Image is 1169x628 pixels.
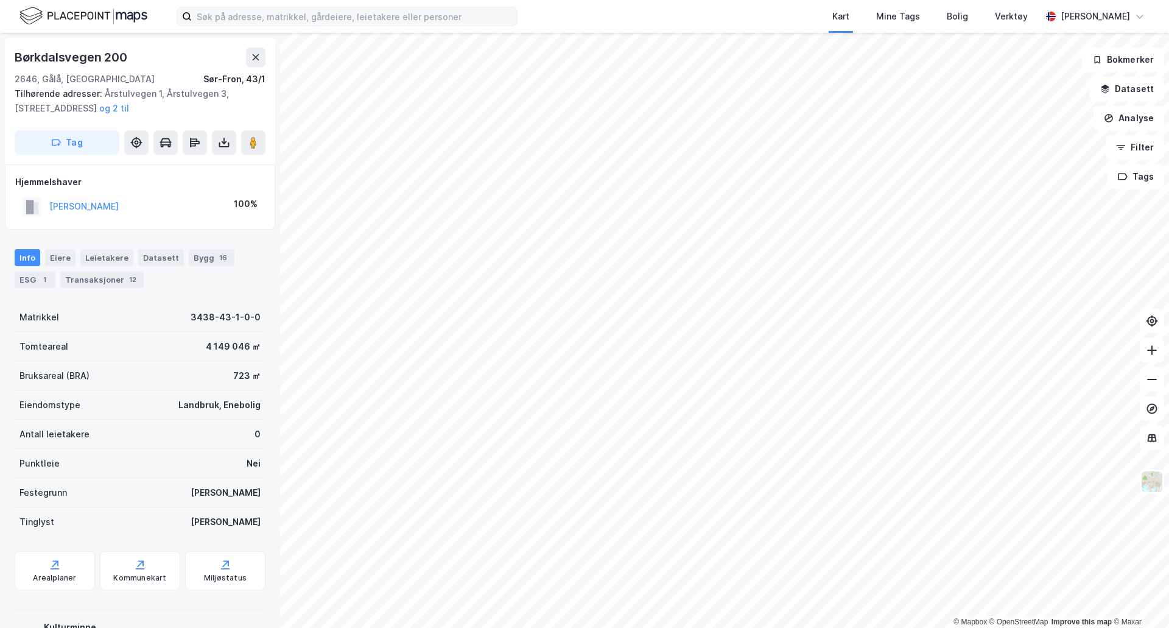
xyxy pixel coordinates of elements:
[995,9,1028,24] div: Verktøy
[19,369,90,383] div: Bruksareal (BRA)
[1108,570,1169,628] iframe: Chat Widget
[15,48,130,67] div: Børkdalsvegen 200
[178,398,261,412] div: Landbruk, Enebolig
[189,249,234,266] div: Bygg
[138,249,184,266] div: Datasett
[206,339,261,354] div: 4 149 046 ㎡
[15,175,265,189] div: Hjemmelshaver
[1106,135,1164,160] button: Filter
[1094,106,1164,130] button: Analyse
[19,398,80,412] div: Eiendomstype
[19,456,60,471] div: Punktleie
[1051,618,1112,626] a: Improve this map
[191,515,261,529] div: [PERSON_NAME]
[15,72,155,86] div: 2646, Gålå, [GEOGRAPHIC_DATA]
[38,273,51,286] div: 1
[1108,570,1169,628] div: Kontrollprogram for chat
[19,427,90,442] div: Antall leietakere
[19,5,147,27] img: logo.f888ab2527a4732fd821a326f86c7f29.svg
[113,573,166,583] div: Kommunekart
[233,369,261,383] div: 723 ㎡
[1108,164,1164,189] button: Tags
[127,273,139,286] div: 12
[1140,470,1164,493] img: Z
[255,427,261,442] div: 0
[80,249,133,266] div: Leietakere
[203,72,265,86] div: Sør-Fron, 43/1
[15,88,105,99] span: Tilhørende adresser:
[19,339,68,354] div: Tomteareal
[19,485,67,500] div: Festegrunn
[45,249,75,266] div: Eiere
[217,252,230,264] div: 16
[947,9,968,24] div: Bolig
[15,86,256,116] div: Årstulvegen 1, Årstulvegen 3, [STREET_ADDRESS]
[234,197,258,211] div: 100%
[19,310,59,325] div: Matrikkel
[1090,77,1164,101] button: Datasett
[33,573,76,583] div: Arealplaner
[15,249,40,266] div: Info
[19,515,54,529] div: Tinglyst
[191,485,261,500] div: [PERSON_NAME]
[989,618,1048,626] a: OpenStreetMap
[1082,48,1164,72] button: Bokmerker
[15,130,119,155] button: Tag
[876,9,920,24] div: Mine Tags
[204,573,247,583] div: Miljøstatus
[247,456,261,471] div: Nei
[953,618,987,626] a: Mapbox
[60,271,144,288] div: Transaksjoner
[191,310,261,325] div: 3438-43-1-0-0
[15,271,55,288] div: ESG
[192,7,517,26] input: Søk på adresse, matrikkel, gårdeiere, leietakere eller personer
[1061,9,1130,24] div: [PERSON_NAME]
[832,9,849,24] div: Kart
